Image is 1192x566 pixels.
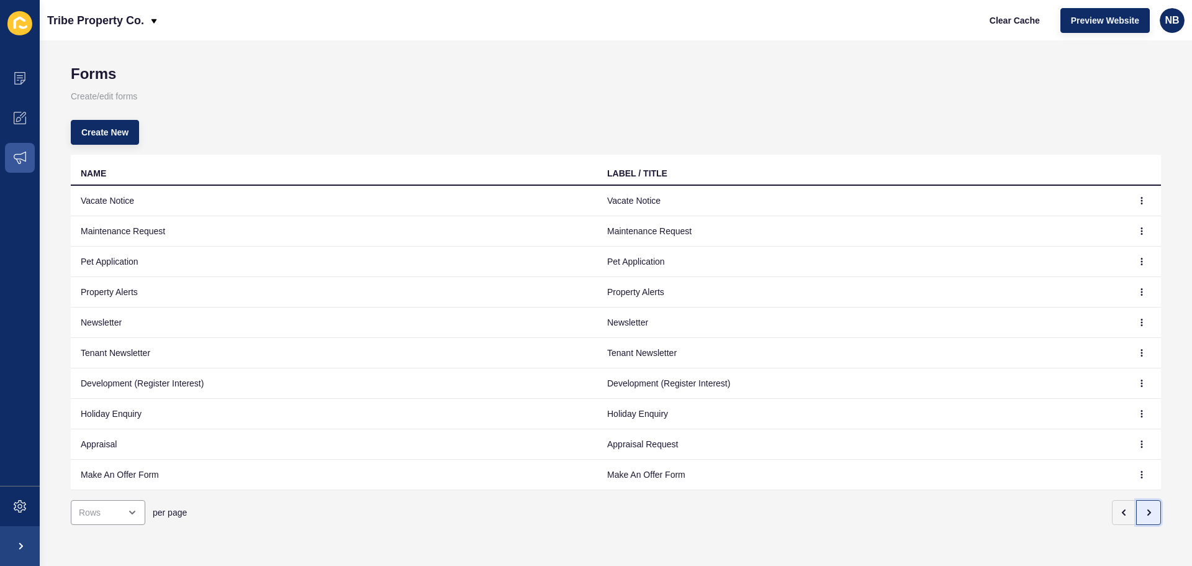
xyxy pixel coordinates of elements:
span: NB [1165,14,1179,27]
td: Development (Register Interest) [597,368,1124,399]
div: LABEL / TITLE [607,167,667,180]
td: Pet Application [71,247,597,277]
div: NAME [81,167,106,180]
td: Property Alerts [71,277,597,308]
td: Tenant Newsletter [597,338,1124,368]
div: open menu [71,500,145,525]
button: Preview Website [1060,8,1150,33]
p: Tribe Property Co. [47,5,144,36]
td: Maintenance Request [71,216,597,247]
td: Holiday Enquiry [71,399,597,429]
td: Tenant Newsletter [71,338,597,368]
td: Development (Register Interest) [71,368,597,399]
td: Pet Application [597,247,1124,277]
h1: Forms [71,65,1161,83]
td: Holiday Enquiry [597,399,1124,429]
td: Newsletter [597,308,1124,338]
td: Maintenance Request [597,216,1124,247]
td: Appraisal [71,429,597,460]
td: Vacate Notice [71,186,597,216]
span: Create New [81,126,129,139]
td: Vacate Notice [597,186,1124,216]
td: Newsletter [71,308,597,338]
button: Create New [71,120,139,145]
p: Create/edit forms [71,83,1161,110]
span: Clear Cache [990,14,1040,27]
td: Make An Offer Form [597,460,1124,490]
td: Make An Offer Form [71,460,597,490]
td: Property Alerts [597,277,1124,308]
button: Clear Cache [979,8,1050,33]
span: Preview Website [1071,14,1139,27]
td: Appraisal Request [597,429,1124,460]
span: per page [153,506,187,519]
